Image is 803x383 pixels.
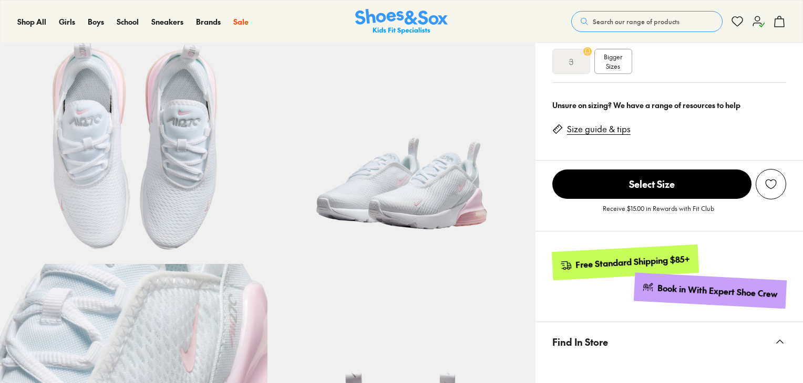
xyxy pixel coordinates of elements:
[593,17,680,26] span: Search our range of products
[552,100,786,111] div: Unsure on sizing? We have a range of resources to help
[552,326,608,357] span: Find In Store
[604,52,622,71] span: Bigger Sizes
[567,123,631,135] a: Size guide & tips
[552,361,786,371] iframe: Find in Store
[575,253,690,270] div: Free Standard Shipping $85+
[151,16,183,27] a: Sneakers
[551,244,698,280] a: Free Standard Shipping $85+
[536,322,803,361] button: Find In Store
[756,169,786,199] button: Add to wishlist
[117,16,139,27] a: School
[552,169,751,199] button: Select Size
[233,16,249,27] a: Sale
[552,169,751,199] span: Select Size
[59,16,75,27] a: Girls
[88,16,104,27] a: Boys
[355,9,448,35] img: SNS_Logo_Responsive.svg
[569,55,573,68] s: 3
[355,9,448,35] a: Shoes & Sox
[17,16,46,27] a: Shop All
[657,282,778,300] div: Book in With Expert Shoe Crew
[603,204,714,222] p: Receive $15.00 in Rewards with Fit Club
[571,11,723,32] button: Search our range of products
[11,313,53,352] iframe: Gorgias live chat messenger
[634,272,787,308] a: Book in With Expert Shoe Crew
[196,16,221,27] a: Brands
